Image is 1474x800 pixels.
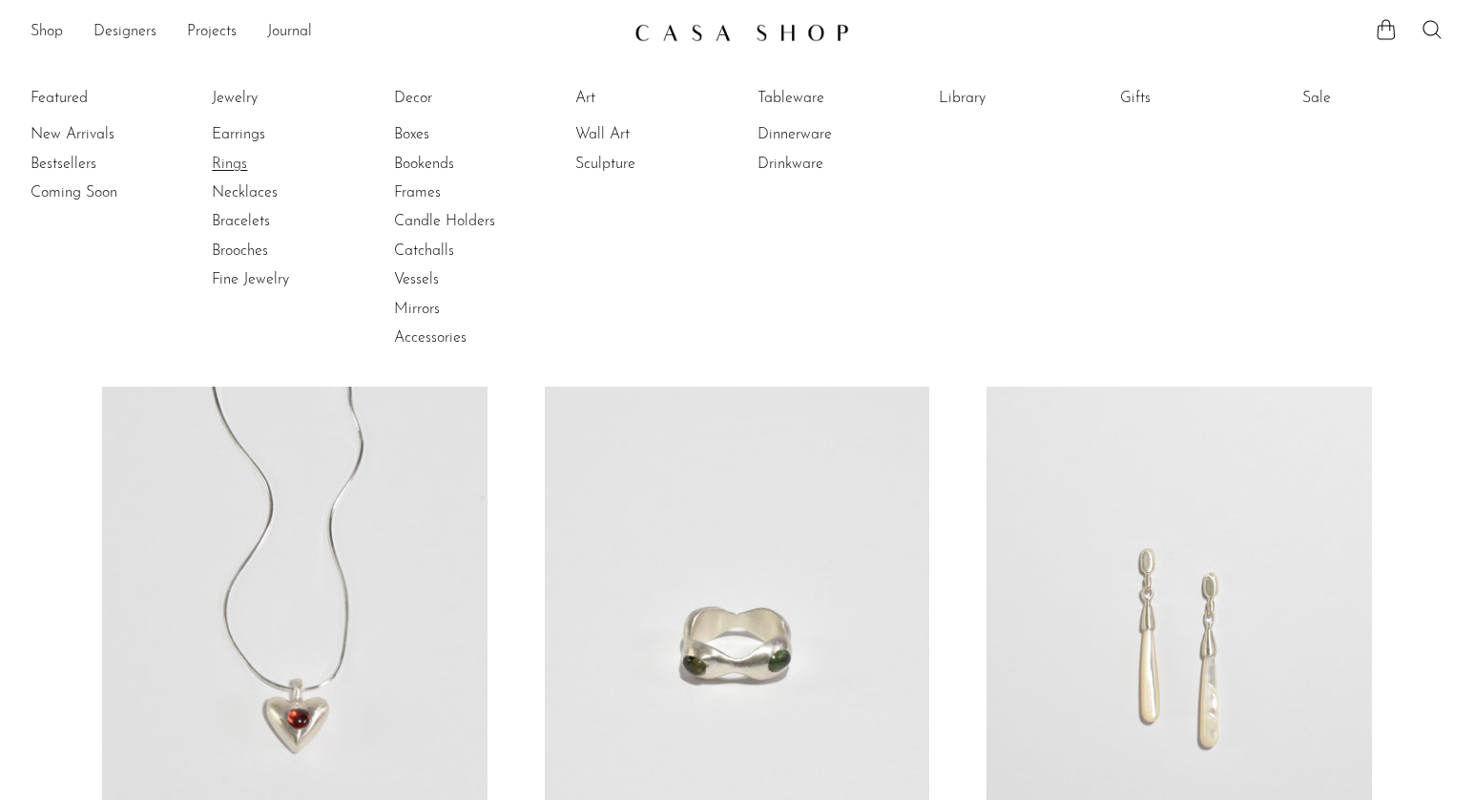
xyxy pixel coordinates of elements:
a: Vessels [394,269,537,290]
a: Shop [31,20,63,45]
nav: Desktop navigation [31,16,619,49]
a: Library [939,88,1082,109]
a: Fine Jewelry [212,269,355,290]
a: Accessories [394,327,537,348]
ul: Featured [31,120,174,207]
ul: NEW HEADER MENU [31,16,619,49]
a: Bracelets [212,211,355,232]
a: Projects [187,20,237,45]
ul: Jewelry [212,84,355,295]
a: Necklaces [212,182,355,203]
ul: Decor [394,84,537,353]
ul: Art [575,84,718,179]
a: Earrings [212,124,355,145]
a: Rings [212,154,355,175]
a: Bookends [394,154,537,175]
a: Gifts [1120,88,1263,109]
a: Sculpture [575,154,718,175]
a: Wall Art [575,124,718,145]
a: Sale [1302,88,1445,109]
a: Tableware [758,88,901,109]
a: Jewelry [212,88,355,109]
ul: Sale [1302,84,1445,120]
a: Boxes [394,124,537,145]
a: Dinnerware [758,124,901,145]
a: Decor [394,88,537,109]
a: Candle Holders [394,211,537,232]
a: Catchalls [394,241,537,262]
ul: Gifts [1120,84,1263,120]
ul: Tableware [758,84,901,179]
a: Bestsellers [31,154,174,175]
a: Art [575,88,718,109]
a: Mirrors [394,299,537,320]
a: Journal [267,20,312,45]
a: Brooches [212,241,355,262]
a: New Arrivals [31,124,174,145]
a: Designers [93,20,156,45]
a: Frames [394,182,537,203]
a: Drinkware [758,154,901,175]
ul: Library [939,84,1082,120]
a: Coming Soon [31,182,174,203]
